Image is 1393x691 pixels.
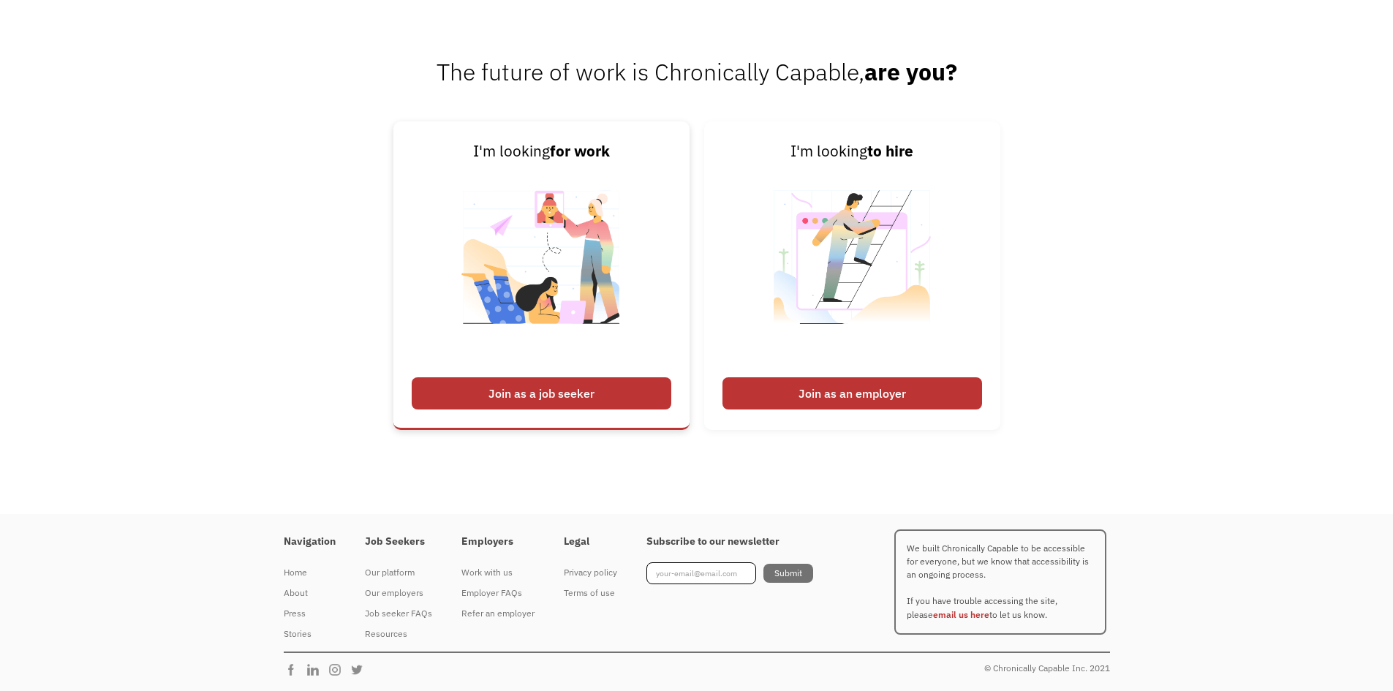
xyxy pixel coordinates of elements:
[646,535,813,548] h4: Subscribe to our newsletter
[646,562,813,584] form: Footer Newsletter
[704,121,1000,430] a: I'm lookingto hireJoin as an employer
[461,583,535,603] a: Employer FAQs
[284,603,336,624] a: Press
[894,529,1106,635] p: We built Chronically Capable to be accessible for everyone, but we know that accessibility is an ...
[461,605,535,622] div: Refer an employer
[412,377,671,409] div: Join as a job seeker
[722,377,982,409] div: Join as an employer
[328,662,350,677] img: Chronically Capable Instagram Page
[564,584,617,602] div: Terms of use
[284,564,336,581] div: Home
[461,603,535,624] a: Refer an employer
[365,562,432,583] a: Our platform
[564,583,617,603] a: Terms of use
[933,609,989,620] a: email us here
[284,605,336,622] div: Press
[461,584,535,602] div: Employer FAQs
[306,662,328,677] img: Chronically Capable Linkedin Page
[763,564,813,583] input: Submit
[284,662,306,677] img: Chronically Capable Facebook Page
[867,141,913,161] strong: to hire
[461,564,535,581] div: Work with us
[461,535,535,548] h4: Employers
[393,121,690,430] a: I'm lookingfor workJoin as a job seeker
[646,562,756,584] input: your-email@email.com
[284,624,336,644] a: Stories
[365,603,432,624] a: Job seeker FAQs
[461,562,535,583] a: Work with us
[864,56,957,87] strong: are you?
[284,583,336,603] a: About
[284,584,336,602] div: About
[365,564,432,581] div: Our platform
[564,564,617,581] div: Privacy policy
[564,562,617,583] a: Privacy policy
[365,605,432,622] div: Job seeker FAQs
[284,625,336,643] div: Stories
[564,535,617,548] h4: Legal
[284,562,336,583] a: Home
[365,535,432,548] h4: Job Seekers
[284,535,336,548] h4: Navigation
[450,163,633,370] img: Chronically Capable Personalized Job Matching
[365,624,432,644] a: Resources
[365,584,432,602] div: Our employers
[365,583,432,603] a: Our employers
[984,660,1110,677] div: © Chronically Capable Inc. 2021
[437,56,957,87] span: The future of work is Chronically Capable,
[550,141,610,161] strong: for work
[365,625,432,643] div: Resources
[722,140,982,163] div: I'm looking
[412,140,671,163] div: I'm looking
[350,662,371,677] img: Chronically Capable Twitter Page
